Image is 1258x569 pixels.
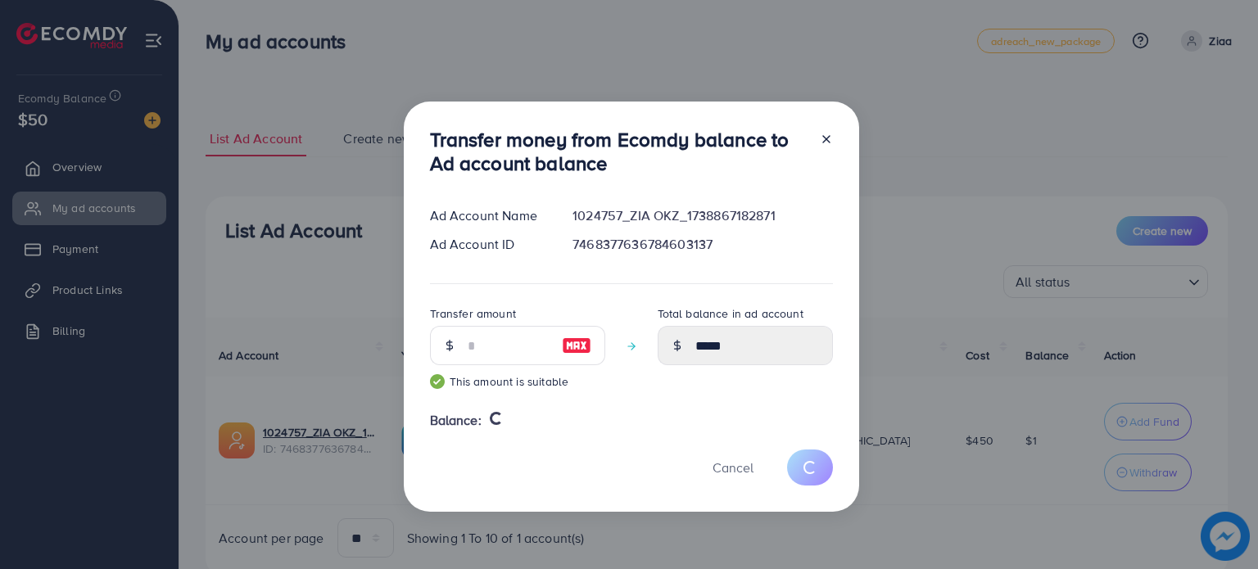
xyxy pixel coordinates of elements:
h3: Transfer money from Ecomdy balance to Ad account balance [430,128,807,175]
span: Balance: [430,411,482,430]
span: Cancel [713,458,753,476]
div: Ad Account Name [417,206,560,225]
div: Ad Account ID [417,235,560,254]
div: 1024757_ZIA OKZ_1738867182871 [559,206,845,225]
img: image [562,336,591,355]
small: This amount is suitable [430,373,605,390]
label: Transfer amount [430,305,516,322]
div: 7468377636784603137 [559,235,845,254]
label: Total balance in ad account [658,305,803,322]
button: Cancel [692,449,774,485]
img: guide [430,374,445,389]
